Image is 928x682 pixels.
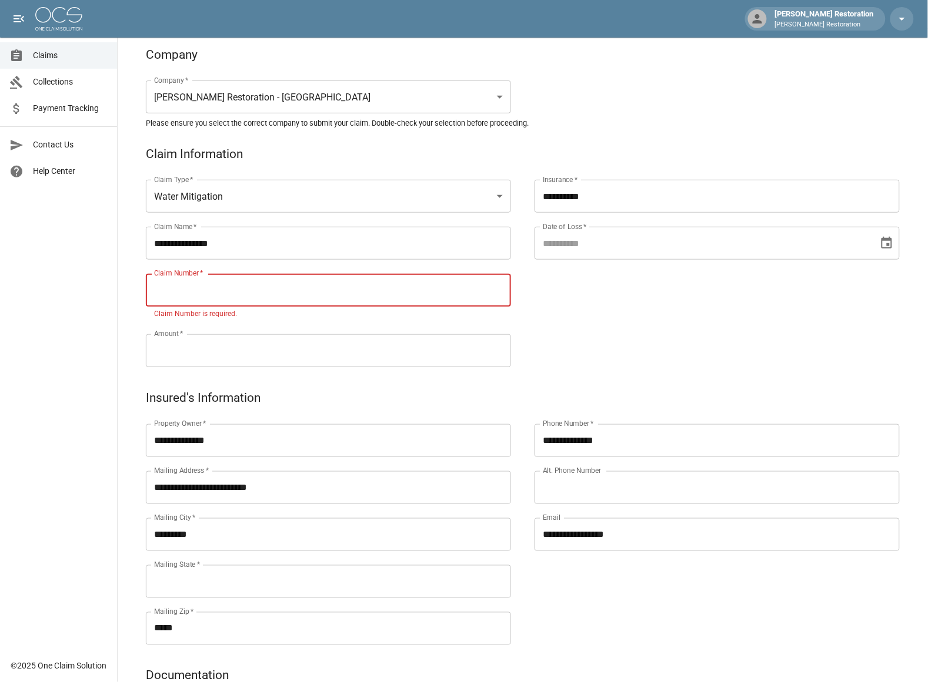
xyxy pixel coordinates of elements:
[146,80,511,113] div: [PERSON_NAME] Restoration - [GEOGRAPHIC_DATA]
[543,419,593,429] label: Phone Number
[154,308,503,320] p: Claim Number is required.
[154,329,183,339] label: Amount
[154,466,209,476] label: Mailing Address
[33,76,108,88] span: Collections
[154,419,206,429] label: Property Owner
[154,174,193,184] label: Claim Type
[543,466,601,476] label: Alt. Phone Number
[543,513,560,523] label: Email
[154,560,200,570] label: Mailing State
[33,102,108,115] span: Payment Tracking
[543,174,578,184] label: Insurance
[154,607,194,617] label: Mailing Zip
[154,513,196,523] label: Mailing City
[7,7,31,31] button: open drawer
[543,221,587,231] label: Date of Loss
[35,7,82,31] img: ocs-logo-white-transparent.png
[154,221,197,231] label: Claim Name
[11,660,106,672] div: © 2025 One Claim Solution
[146,118,900,128] h5: Please ensure you select the correct company to submit your claim. Double-check your selection be...
[775,20,874,30] p: [PERSON_NAME] Restoration
[154,75,189,85] label: Company
[770,8,879,29] div: [PERSON_NAME] Restoration
[33,165,108,177] span: Help Center
[33,139,108,151] span: Contact Us
[875,231,899,255] button: Choose date
[146,180,511,213] div: Water Mitigation
[33,49,108,62] span: Claims
[154,268,203,278] label: Claim Number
